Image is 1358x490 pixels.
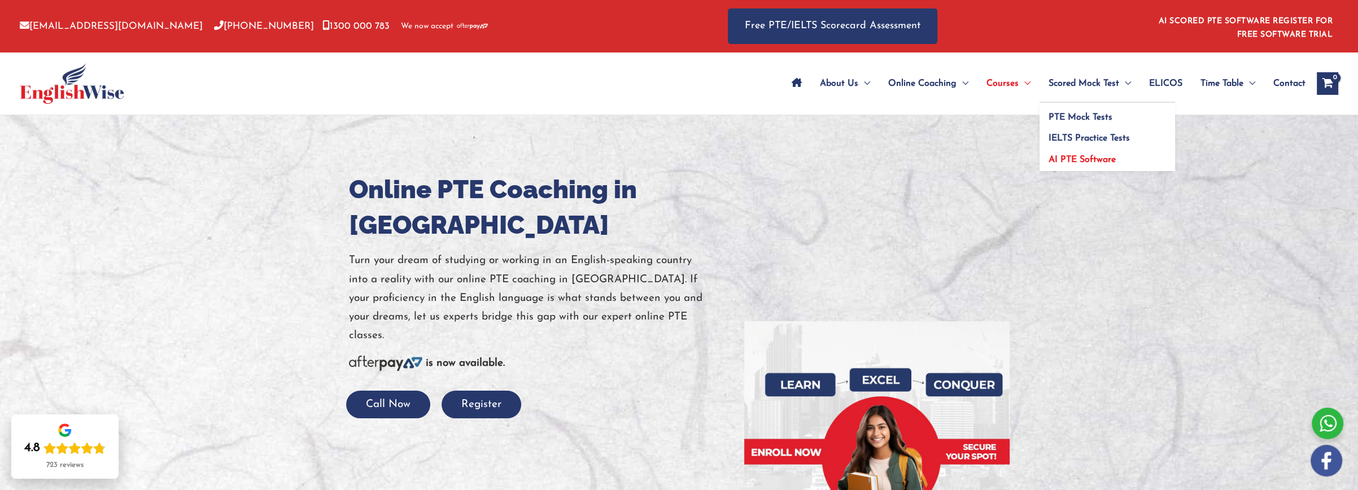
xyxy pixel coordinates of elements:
[24,440,106,456] div: Rating: 4.8 out of 5
[811,64,879,103] a: About UsMenu Toggle
[728,8,937,44] a: Free PTE/IELTS Scorecard Assessment
[820,64,858,103] span: About Us
[24,440,40,456] div: 4.8
[442,391,521,418] button: Register
[442,399,521,410] a: Register
[1273,64,1305,103] span: Contact
[322,21,390,31] a: 1300 000 783
[346,399,430,410] a: Call Now
[349,251,727,345] p: Turn your dream of studying or working in an English-speaking country into a reality with our onl...
[783,64,1305,103] nav: Site Navigation: Main Menu
[426,358,505,369] b: is now available.
[1191,64,1264,103] a: Time TableMenu Toggle
[401,21,453,32] span: We now accept
[986,64,1019,103] span: Courses
[1040,124,1175,146] a: IELTS Practice Tests
[46,461,84,470] div: 723 reviews
[1152,8,1338,45] aside: Header Widget 1
[1119,64,1131,103] span: Menu Toggle
[1049,134,1130,143] span: IELTS Practice Tests
[1019,64,1030,103] span: Menu Toggle
[1040,64,1140,103] a: Scored Mock TestMenu Toggle
[1040,103,1175,124] a: PTE Mock Tests
[1049,155,1116,164] span: AI PTE Software
[1311,445,1342,476] img: white-facebook.png
[879,64,977,103] a: Online CoachingMenu Toggle
[1317,72,1338,95] a: View Shopping Cart, empty
[858,64,870,103] span: Menu Toggle
[1264,64,1305,103] a: Contact
[1243,64,1255,103] span: Menu Toggle
[1149,64,1182,103] span: ELICOS
[1159,17,1333,39] a: AI SCORED PTE SOFTWARE REGISTER FOR FREE SOFTWARE TRIAL
[1140,64,1191,103] a: ELICOS
[977,64,1040,103] a: CoursesMenu Toggle
[1049,113,1112,122] span: PTE Mock Tests
[1200,64,1243,103] span: Time Table
[20,63,124,104] img: cropped-ew-logo
[1040,145,1175,171] a: AI PTE Software
[457,23,488,29] img: Afterpay-Logo
[957,64,968,103] span: Menu Toggle
[888,64,957,103] span: Online Coaching
[20,21,203,31] a: [EMAIL_ADDRESS][DOMAIN_NAME]
[214,21,314,31] a: [PHONE_NUMBER]
[349,172,727,243] h1: Online PTE Coaching in [GEOGRAPHIC_DATA]
[349,356,422,371] img: Afterpay-Logo
[346,391,430,418] button: Call Now
[1049,64,1119,103] span: Scored Mock Test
